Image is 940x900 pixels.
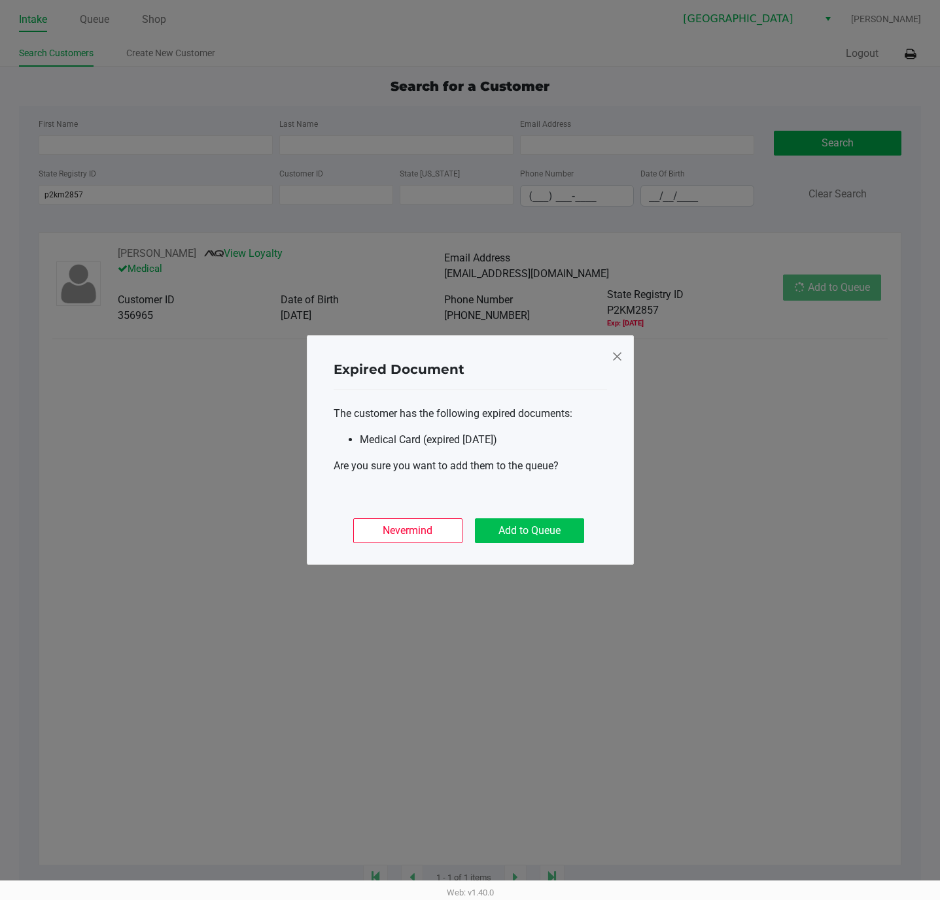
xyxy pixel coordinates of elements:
[475,518,584,543] button: Add to Queue
[334,458,607,474] p: Are you sure you want to add them to the queue?
[360,432,607,448] li: Medical Card (expired [DATE])
[334,406,607,422] p: The customer has the following expired documents:
[447,888,494,897] span: Web: v1.40.0
[353,518,462,543] button: Nevermind
[334,359,464,379] h4: Expired Document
